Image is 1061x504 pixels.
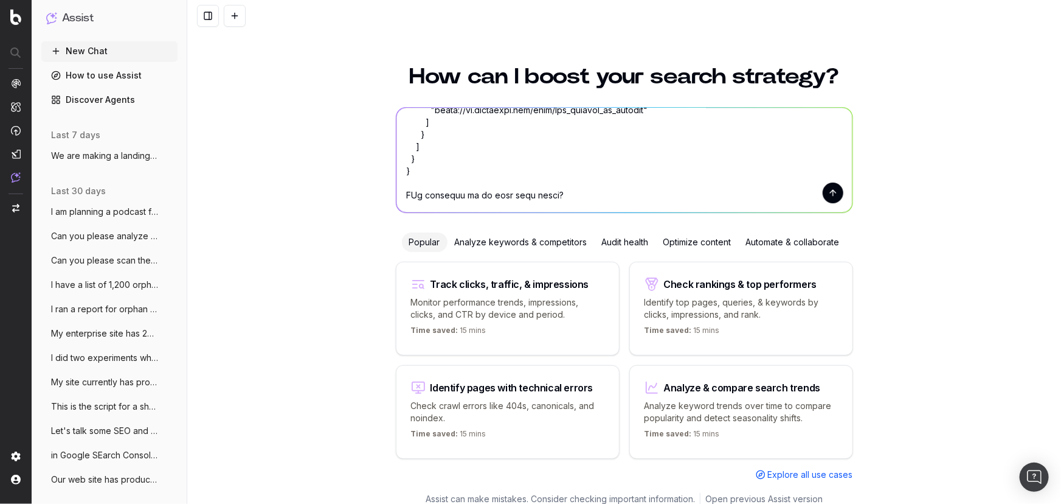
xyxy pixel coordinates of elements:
[41,226,178,246] button: Can you please analyze a web page's html
[62,10,94,27] h1: Assist
[51,401,158,413] span: This is the script for a short video I a
[1020,463,1049,492] div: Open Intercom Messenger
[10,9,21,25] img: Botify logo
[645,429,692,438] span: Time saved:
[11,172,21,183] img: Assist
[41,348,178,368] button: I did two experiments wherein I I de-dup
[768,469,853,481] span: Explore all use cases
[41,275,178,295] button: I have a list of 1,200 orphan URLs for p
[51,352,158,364] span: I did two experiments wherein I I de-dup
[51,376,158,388] span: My site currently has product pages, cat
[51,206,158,218] span: I am planning a podcast for my enterpris
[664,383,821,393] div: Analyze & compare search trends
[51,279,158,291] span: I have a list of 1,200 orphan URLs for p
[41,146,178,166] button: We are making a landing page just for tr
[41,397,178,416] button: This is the script for a short video I a
[41,90,178,110] a: Discover Agents
[41,202,178,222] button: I am planning a podcast for my enterpris
[411,296,604,321] p: Monitor performance trends, impressions, clicks, and CTR by device and period.
[46,10,173,27] button: Assist
[11,125,21,136] img: Activation
[41,66,178,85] a: How to use Assist
[430,383,593,393] div: Identify pages with technical errors
[41,446,178,465] button: in Google SEarch Console, the "Performan
[51,185,106,197] span: last 30 days
[11,149,21,159] img: Studio
[645,400,838,424] p: Analyze keyword trends over time to compare popularity and detect seasonality shifts.
[51,150,158,162] span: We are making a landing page just for tr
[664,279,817,289] div: Check rankings & top performers
[739,233,847,252] div: Automate & collaborate
[41,299,178,319] button: I ran a report for orphan pages. It repo
[645,429,720,444] p: 15 mins
[396,108,852,212] textarea: L ipsum dolors am c adipi el seddoei tempo, inc utlabo etd magnaaliqua enimad! M ven'q nostrudexe...
[41,470,178,489] button: Our web site has products and related "L
[12,204,19,212] img: Switch project
[51,230,158,242] span: Can you please analyze a web page's html
[51,474,158,486] span: Our web site has products and related "L
[41,421,178,441] button: Let's talk some SEO and data analytics.
[11,452,21,461] img: Setting
[411,326,486,340] p: 15 mins
[645,296,838,321] p: Identify top pages, queries, & keywords by clicks, impressions, and rank.
[411,326,458,335] span: Time saved:
[396,66,853,88] h1: How can I boost your search strategy?
[41,373,178,392] button: My site currently has product pages, cat
[51,129,100,141] span: last 7 days
[430,279,589,289] div: Track clicks, traffic, & impressions
[11,79,21,88] img: Analytics
[411,400,604,424] p: Check crawl errors like 404s, canonicals, and noindex.
[411,429,458,438] span: Time saved:
[756,469,853,481] a: Explore all use cases
[51,254,158,267] span: Can you please scan these pages? Flag an
[645,326,692,335] span: Time saved:
[41,251,178,270] button: Can you please scan these pages? Flag an
[51,303,158,315] span: I ran a report for orphan pages. It repo
[656,233,739,252] div: Optimize content
[51,425,158,437] span: Let's talk some SEO and data analytics.
[411,429,486,444] p: 15 mins
[11,475,21,485] img: My account
[448,233,595,252] div: Analyze keywords & competitors
[51,449,158,461] span: in Google SEarch Console, the "Performan
[41,324,178,343] button: My enterprise site has 22,000 product pa
[595,233,656,252] div: Audit health
[51,327,158,340] span: My enterprise site has 22,000 product pa
[402,233,448,252] div: Popular
[46,12,57,24] img: Assist
[41,41,178,61] button: New Chat
[11,102,21,112] img: Intelligence
[645,326,720,340] p: 15 mins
